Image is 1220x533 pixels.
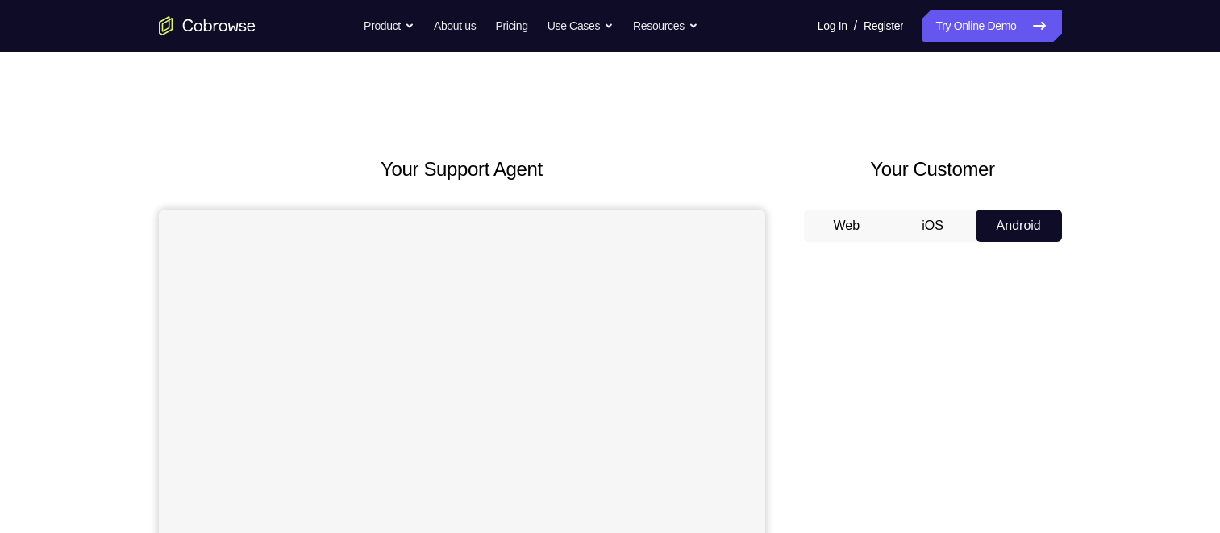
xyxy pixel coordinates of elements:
button: Android [976,210,1062,242]
a: Log In [818,10,847,42]
h2: Your Customer [804,155,1062,184]
button: iOS [889,210,976,242]
a: Register [864,10,903,42]
button: Use Cases [548,10,614,42]
button: Product [364,10,414,42]
button: Web [804,210,890,242]
span: / [854,16,857,35]
a: Try Online Demo [922,10,1061,42]
button: Resources [633,10,698,42]
a: About us [434,10,476,42]
a: Go to the home page [159,16,256,35]
h2: Your Support Agent [159,155,765,184]
a: Pricing [495,10,527,42]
